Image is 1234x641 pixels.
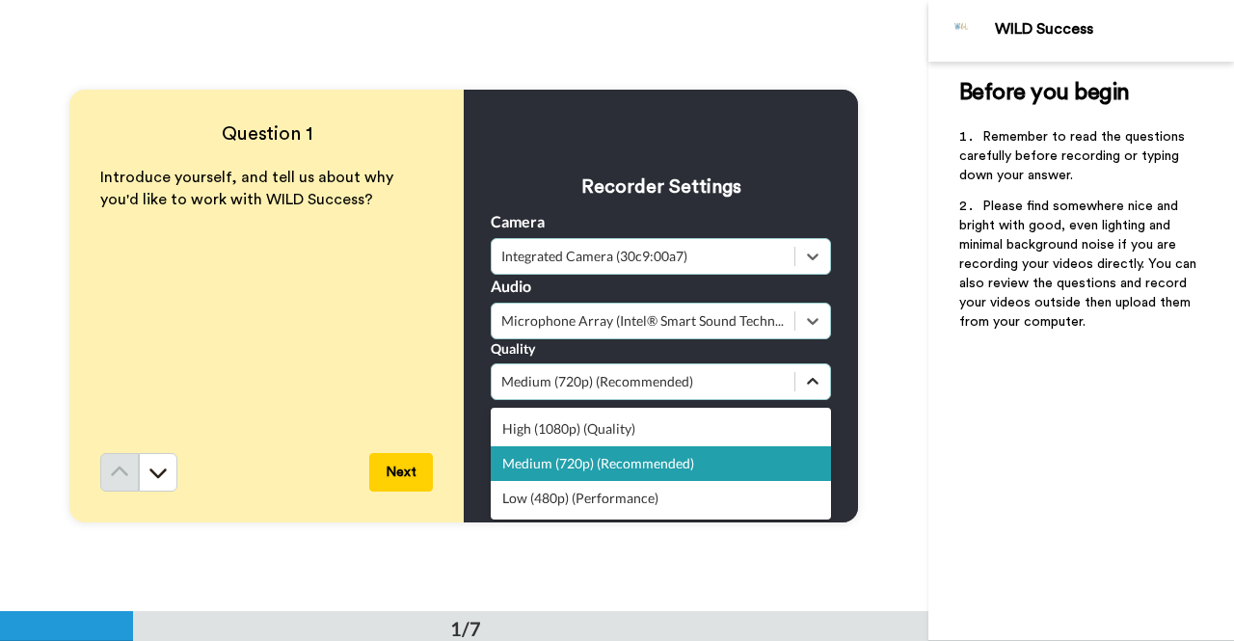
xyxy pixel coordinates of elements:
div: Medium (720p) (Recommended) [491,446,831,481]
div: WILD Success [995,20,1233,39]
h4: Question 1 [100,120,433,147]
span: Remember to read the questions carefully before recording or typing down your answer. [959,130,1189,182]
img: Profile Image [939,8,985,54]
label: Quality [491,339,535,359]
div: High (1080p) (Quality) [491,412,831,446]
span: Please find somewhere nice and bright with good, even lighting and minimal background noise if yo... [959,200,1200,329]
label: Camera [491,210,545,233]
span: Before you begin [959,81,1130,104]
span: Introduce yourself, and tell us about why you'd like to work with WILD Success? [100,170,397,207]
label: Audio [491,275,531,298]
div: Low (480p) (Performance) [491,481,831,516]
div: Microphone Array (Intel® Smart Sound Technology for Digital Microphones) [501,311,785,331]
button: Next [369,453,433,492]
h3: Recorder Settings [491,174,831,200]
div: Integrated Camera (30c9:00a7) [501,247,785,266]
div: Medium (720p) (Recommended) [501,372,785,391]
